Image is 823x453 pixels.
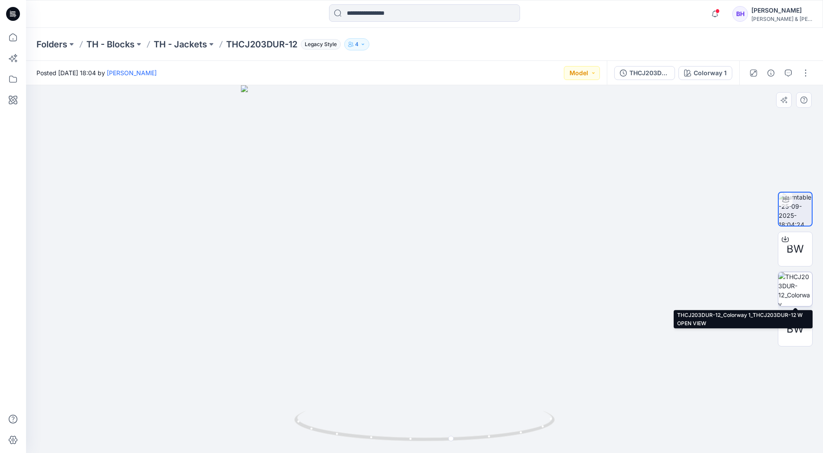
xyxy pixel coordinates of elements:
[629,68,669,78] div: THCJ203DUR-12
[678,66,732,80] button: Colorway 1
[107,69,157,77] a: [PERSON_NAME]
[779,193,812,226] img: turntable-25-09-2025-18:04:24
[787,241,804,257] span: BW
[751,5,812,16] div: [PERSON_NAME]
[36,68,157,77] span: Posted [DATE] 18:04 by
[355,40,359,49] p: 4
[764,66,778,80] button: Details
[86,38,135,50] a: TH - Blocks
[344,38,369,50] button: 4
[226,38,297,50] p: THCJ203DUR-12
[36,38,67,50] a: Folders
[787,321,804,337] span: BW
[694,68,727,78] div: Colorway 1
[778,272,812,306] img: THCJ203DUR-12_Colorway 1_THCJ203DUR-12 W OPEN VIEW
[297,38,341,50] button: Legacy Style
[154,38,207,50] a: TH - Jackets
[614,66,675,80] button: THCJ203DUR-12
[732,6,748,22] div: BH
[301,39,341,50] span: Legacy Style
[751,16,812,22] div: [PERSON_NAME] & [PERSON_NAME]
